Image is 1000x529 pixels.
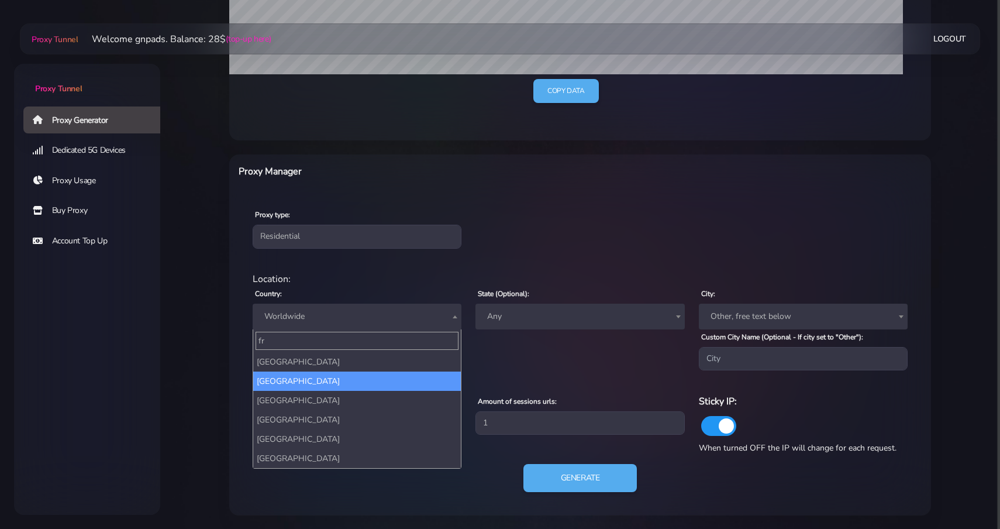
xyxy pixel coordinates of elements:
div: Location: [246,272,915,286]
span: Other, free text below [699,304,908,329]
li: [GEOGRAPHIC_DATA] [253,352,461,372]
label: Custom City Name (Optional - If city set to "Other"): [701,332,863,342]
a: Proxy Usage [23,167,170,194]
span: Worldwide [253,304,461,329]
a: Buy Proxy [23,197,170,224]
li: Welcome gnpads. Balance: 28$ [78,32,271,46]
a: Proxy Tunnel [29,30,78,49]
li: [GEOGRAPHIC_DATA] [253,430,461,449]
span: Proxy Tunnel [32,34,78,45]
li: [GEOGRAPHIC_DATA] [253,449,461,468]
input: Search [256,332,458,350]
a: (top-up here) [226,33,271,45]
h6: Sticky IP: [699,394,908,409]
a: Copy data [533,79,598,103]
iframe: Webchat Widget [943,472,985,514]
label: City: [701,288,715,299]
span: Proxy Tunnel [35,83,82,94]
a: Proxy Tunnel [14,64,160,95]
input: City [699,347,908,370]
a: Account Top Up [23,228,170,255]
a: Dedicated 5G Devices [23,137,170,164]
span: Any [482,308,677,325]
div: Proxy Settings: [246,380,915,394]
label: Proxy type: [255,209,290,220]
h6: Proxy Manager [239,164,631,179]
a: Proxy Generator [23,107,170,133]
li: [GEOGRAPHIC_DATA] [253,391,461,410]
span: Other, free text below [706,308,901,325]
li: [GEOGRAPHIC_DATA] [253,410,461,430]
label: State (Optional): [478,288,529,299]
span: Worldwide [260,308,454,325]
label: Country: [255,288,282,299]
span: Any [475,304,684,329]
li: [GEOGRAPHIC_DATA] [253,372,461,391]
label: Amount of sessions urls: [478,396,557,407]
span: When turned OFF the IP will change for each request. [699,442,896,454]
a: Logout [933,28,966,50]
button: Generate [523,464,637,492]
